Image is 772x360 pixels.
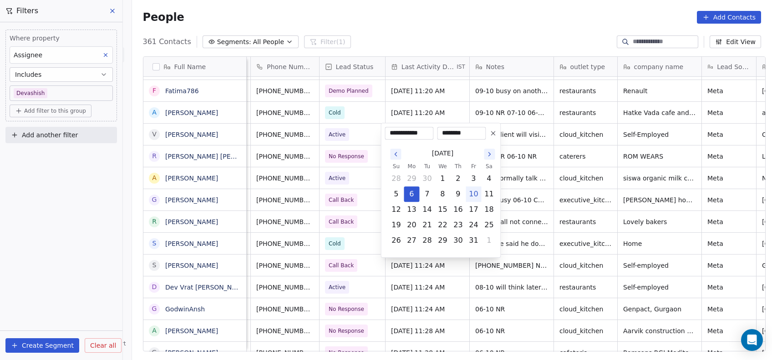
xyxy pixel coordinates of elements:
[420,218,434,232] button: Tuesday, October 21st, 2025
[482,187,496,201] button: Saturday, October 11th, 2025
[451,218,465,232] button: Thursday, October 23rd, 2025
[420,202,434,217] button: Tuesday, October 14th, 2025
[466,171,481,186] button: Friday, October 3rd, 2025
[404,233,419,248] button: Monday, October 27th, 2025
[389,218,403,232] button: Sunday, October 19th, 2025
[389,202,403,217] button: Sunday, October 12th, 2025
[466,218,481,232] button: Friday, October 24th, 2025
[435,187,450,201] button: Wednesday, October 8th, 2025
[466,202,481,217] button: Friday, October 17th, 2025
[451,187,465,201] button: Thursday, October 9th, 2025
[466,162,481,171] th: Friday
[420,171,434,186] button: Tuesday, September 30th, 2025
[482,171,496,186] button: Saturday, October 4th, 2025
[388,162,497,248] table: October 2025
[435,171,450,186] button: Wednesday, October 1st, 2025
[481,162,497,171] th: Saturday
[435,202,450,217] button: Wednesday, October 15th, 2025
[451,202,465,217] button: Thursday, October 16th, 2025
[435,233,450,248] button: Wednesday, October 29th, 2025
[404,202,419,217] button: Monday, October 13th, 2025
[404,171,419,186] button: Monday, September 29th, 2025
[389,171,403,186] button: Sunday, September 28th, 2025
[466,187,481,201] button: Today, Friday, October 10th, 2025
[389,233,403,248] button: Sunday, October 26th, 2025
[420,233,434,248] button: Tuesday, October 28th, 2025
[404,187,419,201] button: Monday, October 6th, 2025, selected
[435,162,450,171] th: Wednesday
[388,162,404,171] th: Sunday
[451,233,465,248] button: Thursday, October 30th, 2025
[404,162,419,171] th: Monday
[450,162,466,171] th: Thursday
[390,149,401,160] button: Go to the Previous Month
[389,187,403,201] button: Sunday, October 5th, 2025
[484,149,495,160] button: Go to the Next Month
[419,162,435,171] th: Tuesday
[420,187,434,201] button: Tuesday, October 7th, 2025
[435,218,450,232] button: Wednesday, October 22nd, 2025
[466,233,481,248] button: Friday, October 31st, 2025
[432,149,453,158] span: [DATE]
[451,171,465,186] button: Thursday, October 2nd, 2025
[482,218,496,232] button: Saturday, October 25th, 2025
[482,233,496,248] button: Saturday, November 1st, 2025
[404,218,419,232] button: Monday, October 20th, 2025
[482,202,496,217] button: Saturday, October 18th, 2025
